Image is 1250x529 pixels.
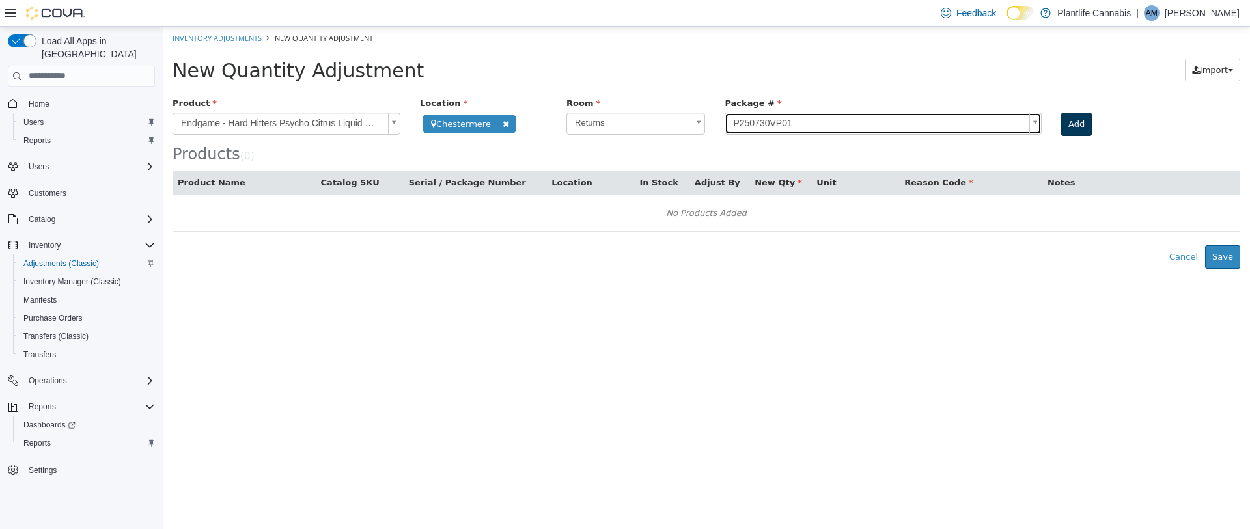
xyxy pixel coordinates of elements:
[532,150,580,163] button: Adjust By
[23,96,55,112] a: Home
[562,72,618,81] span: Package #
[3,236,160,254] button: Inventory
[29,99,49,109] span: Home
[10,72,54,81] span: Product
[23,159,155,174] span: Users
[23,438,51,448] span: Reports
[18,329,155,344] span: Transfers (Classic)
[23,237,155,253] span: Inventory
[3,210,160,228] button: Catalog
[23,96,155,112] span: Home
[23,277,121,287] span: Inventory Manager (Classic)
[13,327,160,346] button: Transfers (Classic)
[13,291,160,309] button: Manifests
[1144,5,1160,21] div: Abbie Mckie
[18,177,1069,197] div: No Products Added
[13,416,160,434] a: Dashboards
[562,86,879,108] a: P250730VP01
[18,274,126,290] a: Inventory Manager (Classic)
[10,87,220,107] span: Endgame - Hard Hitters Psycho Citrus Liquid Diamond 1g
[23,399,61,414] button: Reports
[654,150,676,163] button: Unit
[3,94,160,113] button: Home
[10,86,238,108] a: Endgame - Hard Hitters Psycho Citrus Liquid Diamond 1g
[18,329,94,344] a: Transfers (Classic)
[23,185,155,201] span: Customers
[18,347,155,362] span: Transfers
[23,258,99,269] span: Adjustments (Classic)
[23,399,155,414] span: Reports
[18,115,155,130] span: Users
[18,256,155,271] span: Adjustments (Classic)
[10,33,261,55] span: New Quantity Adjustment
[1022,32,1077,55] button: Import
[3,460,160,479] button: Settings
[23,295,57,305] span: Manifests
[404,87,525,107] span: Returns
[26,7,85,20] img: Cova
[23,313,83,323] span: Purchase Orders
[18,417,81,433] a: Dashboards
[23,135,51,146] span: Reports
[18,435,155,451] span: Reports
[29,375,67,386] span: Operations
[23,463,62,478] a: Settings
[29,214,55,224] span: Catalog
[10,118,77,137] span: Products
[112,7,210,16] span: New Quantity Adjustment
[18,292,155,308] span: Manifests
[23,331,89,342] span: Transfers (Classic)
[3,372,160,390] button: Operations
[10,7,99,16] a: Inventory Adjustments
[18,115,49,130] a: Users
[23,185,72,201] a: Customers
[1037,38,1065,48] span: Import
[18,417,155,433] span: Dashboards
[81,124,88,135] span: 0
[23,349,56,360] span: Transfers
[18,274,155,290] span: Inventory Manager (Classic)
[23,237,66,253] button: Inventory
[23,373,155,388] span: Operations
[23,461,155,478] span: Settings
[1146,5,1158,21] span: AM
[23,117,44,128] span: Users
[13,113,160,131] button: Users
[36,34,155,61] span: Load All Apps in [GEOGRAPHIC_DATA]
[77,124,92,135] small: ( )
[23,211,61,227] button: Catalog
[1136,5,1139,21] p: |
[13,434,160,452] button: Reports
[13,309,160,327] button: Purchase Orders
[15,150,85,163] button: Product Name
[18,310,88,326] a: Purchase Orders
[18,347,61,362] a: Transfers
[29,240,61,251] span: Inventory
[246,150,366,163] button: Serial / Package Number
[23,373,72,388] button: Operations
[404,72,437,81] span: Room
[23,420,76,430] span: Dashboards
[29,465,57,476] span: Settings
[13,131,160,150] button: Reports
[158,150,219,163] button: Catalog SKU
[29,401,56,412] span: Reports
[18,256,104,271] a: Adjustments (Classic)
[18,133,56,148] a: Reports
[1042,219,1077,242] button: Save
[3,157,160,176] button: Users
[898,86,929,109] button: Add
[592,151,639,161] span: New Qty
[13,273,160,291] button: Inventory Manager (Classic)
[13,346,160,364] button: Transfers
[18,292,62,308] a: Manifests
[404,86,542,108] a: Returns
[260,88,354,107] span: Chestermere
[3,183,160,202] button: Customers
[389,150,432,163] button: Location
[29,161,49,172] span: Users
[1057,5,1131,21] p: Plantlife Cannabis
[1007,6,1034,20] input: Dark Mode
[18,310,155,326] span: Purchase Orders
